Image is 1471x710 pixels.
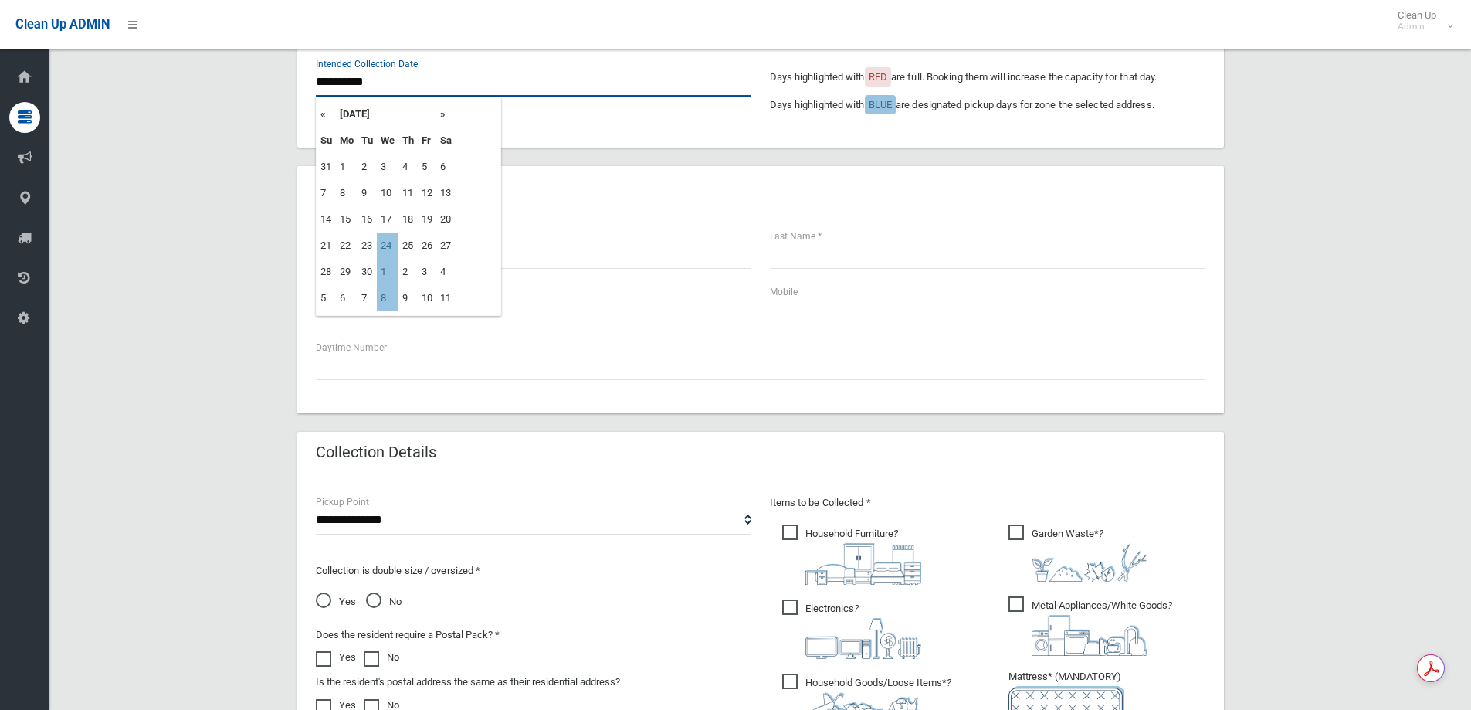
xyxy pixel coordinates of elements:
th: Fr [418,127,436,154]
th: [DATE] [336,101,436,127]
label: Yes [316,648,356,667]
img: 4fd8a5c772b2c999c83690221e5242e0.png [1032,543,1147,582]
td: 3 [377,154,398,180]
i: ? [805,603,921,659]
img: aa9efdbe659d29b613fca23ba79d85cb.png [805,543,921,585]
td: 28 [317,259,336,285]
i: ? [1032,600,1172,656]
td: 19 [418,206,436,233]
span: Clean Up ADMIN [15,17,110,32]
td: 17 [377,206,398,233]
span: Garden Waste* [1008,525,1147,582]
td: 2 [358,154,377,180]
td: 3 [418,259,436,285]
td: 25 [398,233,418,259]
td: 21 [317,233,336,259]
td: 27 [436,233,456,259]
span: Clean Up [1390,9,1452,32]
header: Collection Details [297,437,455,467]
td: 13 [436,180,456,206]
th: Mo [336,127,358,154]
td: 1 [336,154,358,180]
th: Th [398,127,418,154]
img: 36c1b0289cb1767239cdd3de9e694f19.png [1032,615,1147,656]
td: 6 [436,154,456,180]
td: 8 [336,180,358,206]
td: 4 [398,154,418,180]
td: 29 [336,259,358,285]
span: Electronics [782,600,921,659]
td: 11 [398,180,418,206]
th: Su [317,127,336,154]
td: 6 [336,285,358,311]
p: Days highlighted with are full. Booking them will increase the capacity for that day. [770,68,1205,87]
span: Metal Appliances/White Goods [1008,596,1172,656]
span: RED [869,71,887,83]
i: ? [1032,528,1147,582]
td: 8 [377,285,398,311]
p: Items to be Collected * [770,494,1205,512]
td: 4 [436,259,456,285]
td: 1 [377,259,398,285]
span: No [366,593,402,611]
p: Collection is double size / oversized * [316,562,751,580]
td: 23 [358,233,377,259]
span: BLUE [869,99,892,110]
td: 31 [317,154,336,180]
td: 30 [358,259,377,285]
th: We [377,127,398,154]
td: 7 [317,180,336,206]
small: Admin [1398,21,1436,32]
td: 11 [436,285,456,311]
header: Personal Details [297,172,447,202]
p: Days highlighted with are designated pickup days for zone the selected address. [770,96,1205,114]
span: Household Furniture [782,525,921,585]
td: 24 [377,233,398,259]
td: 9 [358,180,377,206]
th: » [436,101,456,127]
td: 7 [358,285,377,311]
td: 15 [336,206,358,233]
label: Does the resident require a Postal Pack? * [316,626,500,644]
label: No [364,648,399,667]
td: 12 [418,180,436,206]
td: 5 [317,285,336,311]
td: 9 [398,285,418,311]
td: 10 [418,285,436,311]
span: Yes [316,593,356,611]
td: 5 [418,154,436,180]
td: 10 [377,180,398,206]
td: 16 [358,206,377,233]
td: 2 [398,259,418,285]
td: 26 [418,233,436,259]
td: 14 [317,206,336,233]
td: 18 [398,206,418,233]
label: Is the resident's postal address the same as their residential address? [316,673,620,691]
i: ? [805,528,921,585]
th: Tu [358,127,377,154]
td: 22 [336,233,358,259]
th: « [317,101,336,127]
img: 394712a680b73dbc3d2a6a3a7ffe5a07.png [805,618,921,659]
td: 20 [436,206,456,233]
th: Sa [436,127,456,154]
